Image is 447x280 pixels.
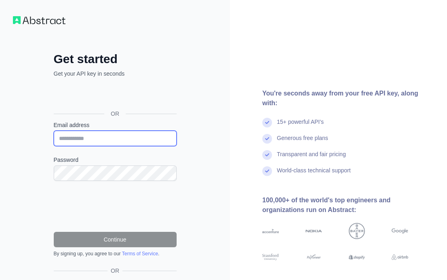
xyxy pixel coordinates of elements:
[306,253,322,261] img: payoneer
[108,267,122,275] span: OR
[54,250,177,257] div: By signing up, you agree to our .
[13,16,65,24] img: Workflow
[54,121,177,129] label: Email address
[262,166,272,176] img: check mark
[262,118,272,127] img: check mark
[262,223,279,240] img: accenture
[262,134,272,144] img: check mark
[277,118,324,134] div: 15+ powerful API's
[277,134,328,150] div: Generous free plans
[277,166,351,182] div: World-class technical support
[306,223,322,240] img: nokia
[392,223,408,240] img: google
[262,253,279,261] img: stanford university
[262,150,272,160] img: check mark
[392,253,408,261] img: airbnb
[262,195,434,215] div: 100,000+ of the world's top engineers and organizations run on Abstract:
[104,110,126,118] span: OR
[54,52,177,66] h2: Get started
[54,232,177,247] button: Continue
[277,150,346,166] div: Transparent and fair pricing
[54,191,177,222] iframe: reCAPTCHA
[349,223,365,240] img: bayer
[349,253,365,261] img: shopify
[54,156,177,164] label: Password
[262,89,434,108] div: You're seconds away from your free API key, along with:
[50,87,179,104] iframe: ប៊ូតុង "ចូលដោយប្រើ Google"
[54,70,177,78] p: Get your API key in seconds
[122,251,158,257] a: Terms of Service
